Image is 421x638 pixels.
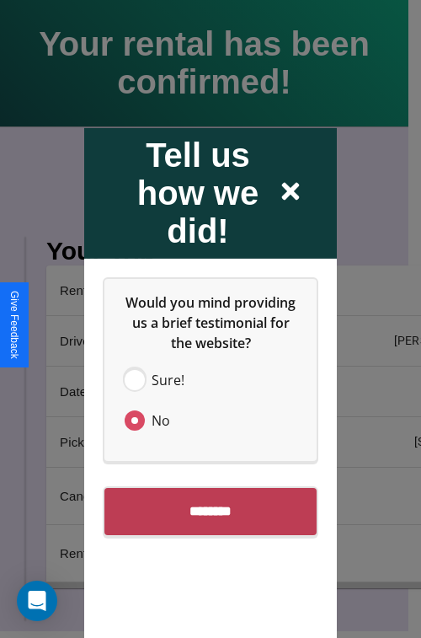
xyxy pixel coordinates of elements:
span: Sure! [152,369,184,389]
h2: Tell us how we did! [118,136,278,249]
div: Open Intercom Messenger [17,581,57,621]
span: Would you mind providing us a brief testimonial for the website? [125,292,299,351]
div: Give Feedback [8,291,20,359]
span: No [152,410,170,430]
